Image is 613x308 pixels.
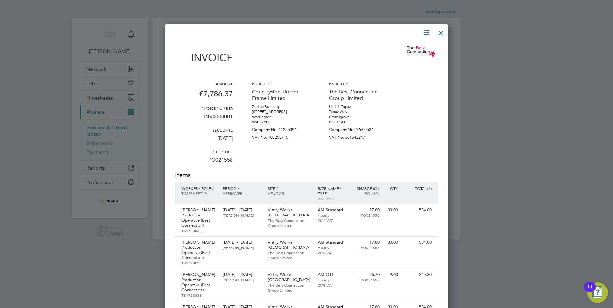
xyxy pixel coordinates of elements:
[318,218,346,223] p: 20% VAT
[252,119,310,125] p: WA5 7YU
[223,277,261,282] p: [PERSON_NAME]
[175,154,233,171] p: PO021558
[175,52,233,64] h1: Invoice
[181,245,216,260] p: Production Operative (Best Connection)
[223,272,261,277] p: [DATE] - [DATE]
[318,250,346,255] p: 20% VAT
[329,132,387,140] p: VAT No: 661542247
[175,106,233,111] h3: Invoice number
[181,213,216,228] p: Production Operative (Best Connection)
[252,114,310,119] p: Warrington
[318,207,346,213] p: AM Standard
[181,240,216,245] p: [PERSON_NAME]
[252,109,310,114] p: [STREET_ADDRESS]
[181,277,216,293] p: Production Operative (Best Connection)
[329,86,387,104] p: The Best Connection Group Limited
[175,149,233,154] h3: Reference
[181,191,216,196] p: Timesheet ID
[268,191,311,196] p: Vendor
[386,207,398,213] p: 30.00
[268,240,311,250] p: Vistry Works [GEOGRAPHIC_DATA]
[181,272,216,277] p: [PERSON_NAME]
[252,86,310,104] p: Countryside Timber Frame Limited
[318,277,346,282] p: Hourly
[587,287,593,295] div: 11
[329,119,387,125] p: B61 0GD
[329,81,387,86] h3: Issued by
[386,240,398,245] p: 30.00
[318,213,346,218] p: Hourly
[352,213,380,218] p: PO021558
[386,186,398,191] p: QTY
[352,186,380,191] p: Charge (£) /
[181,260,216,265] p: TS1723833
[406,42,438,61] img: thebestconnection-logo-remittance.png
[175,171,438,180] h2: Items
[223,213,261,218] p: [PERSON_NAME]
[181,207,216,213] p: [PERSON_NAME]
[252,125,310,132] p: Company No: 11255094
[175,127,233,133] h3: Issue date
[318,186,346,196] p: Rate name / type
[181,228,216,233] p: TS1723832
[223,186,261,191] p: Period /
[318,282,346,288] p: 20% VAT
[268,272,311,282] p: Vistry Works [GEOGRAPHIC_DATA]
[404,272,432,277] p: 240.30
[352,272,380,277] p: 26.70
[268,282,311,293] p: The Best Connection Group Limited
[329,114,387,119] p: Bromsgrove
[318,196,346,201] p: VAT rate
[352,207,380,213] p: 17.80
[318,245,346,250] p: Hourly
[404,186,432,191] p: Total (£)
[268,207,311,218] p: Vistry Works [GEOGRAPHIC_DATA]
[329,109,387,114] p: Topaz Way
[252,132,310,140] p: VAT No: 108258715
[175,81,233,86] h3: Amount
[252,104,310,109] p: Zodiac Building
[404,207,432,213] p: 534.00
[318,240,346,245] p: AM Standard
[223,191,261,196] p: Approver
[329,125,387,132] p: Company No: 02600534
[223,240,261,245] p: [DATE] - [DATE]
[318,272,346,277] p: AM OT1
[252,81,310,86] h3: Issued to
[175,111,233,127] p: INV0000001
[352,240,380,245] p: 17.80
[175,133,233,149] p: [DATE]
[352,277,380,282] p: PO021558
[268,218,311,228] p: The Best Connection Group Limited
[181,186,216,191] p: Worker / Role /
[181,293,216,298] p: TS1723833
[386,272,398,277] p: 9.00
[329,104,387,109] p: Unit 1, Topaz
[175,86,233,106] p: £7,786.37
[352,245,380,250] p: PO021558
[268,186,311,191] p: Site /
[223,207,261,213] p: [DATE] - [DATE]
[404,240,432,245] p: 534.00
[223,245,261,250] p: [PERSON_NAME]
[352,191,380,196] p: Po. No.
[587,282,608,303] button: Open Resource Center, 11 new notifications
[268,250,311,260] p: The Best Connection Group Limited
